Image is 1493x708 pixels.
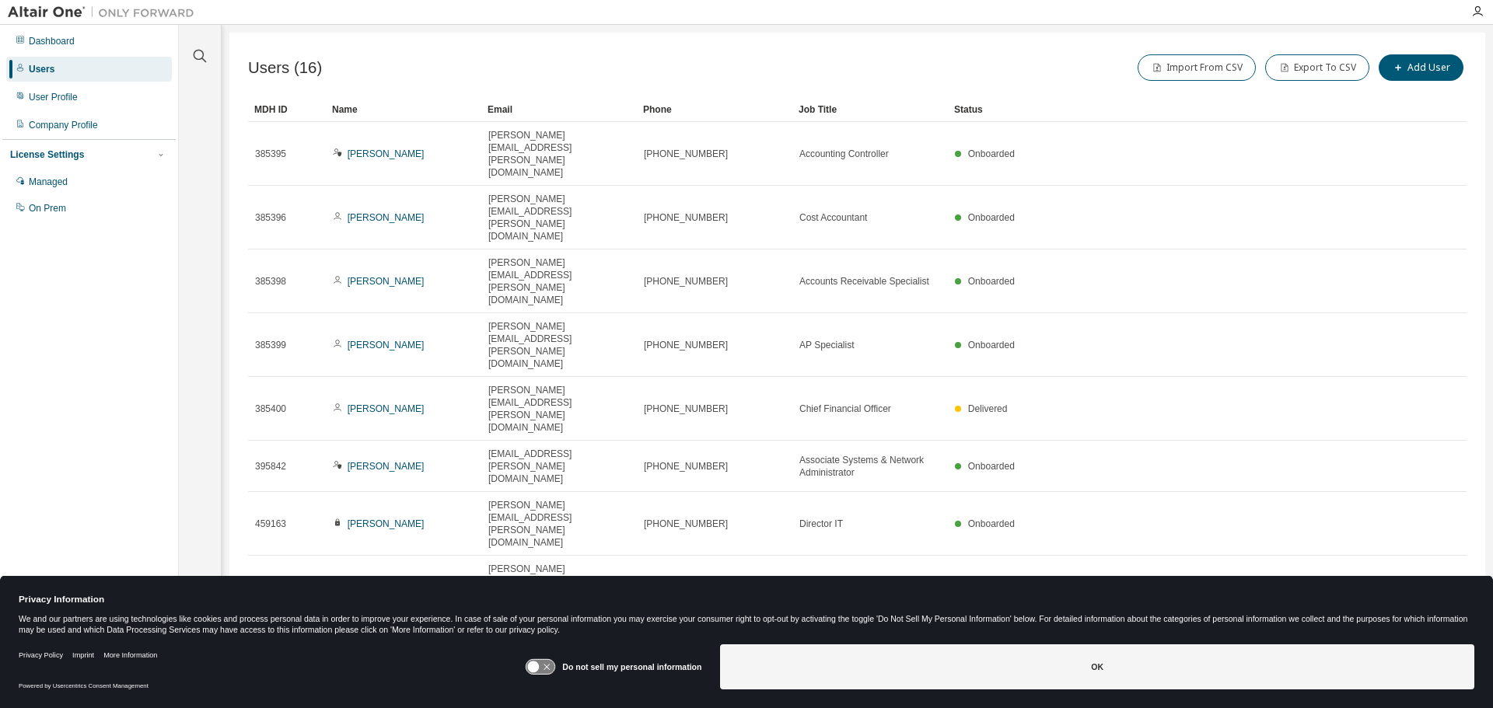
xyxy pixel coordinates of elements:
[799,339,854,351] span: AP Specialist
[644,403,728,415] span: [PHONE_NUMBER]
[488,448,630,485] span: [EMAIL_ADDRESS][PERSON_NAME][DOMAIN_NAME]
[255,460,286,473] span: 395842
[644,148,728,160] span: [PHONE_NUMBER]
[488,193,630,242] span: [PERSON_NAME][EMAIL_ADDRESS][PERSON_NAME][DOMAIN_NAME]
[968,148,1015,159] span: Onboarded
[968,461,1015,472] span: Onboarded
[254,97,320,122] div: MDH ID
[29,35,75,47] div: Dashboard
[488,384,630,434] span: [PERSON_NAME][EMAIL_ADDRESS][PERSON_NAME][DOMAIN_NAME]
[968,276,1015,287] span: Onboarded
[255,211,286,224] span: 385396
[348,403,425,414] a: [PERSON_NAME]
[10,148,84,161] div: License Settings
[29,176,68,188] div: Managed
[968,403,1008,414] span: Delivered
[248,59,322,77] span: Users (16)
[799,518,843,530] span: Director IT
[644,460,728,473] span: [PHONE_NUMBER]
[29,91,78,103] div: User Profile
[954,97,1386,122] div: Status
[1379,54,1463,81] button: Add User
[255,275,286,288] span: 385398
[1265,54,1369,81] button: Export To CSV
[968,518,1015,529] span: Onboarded
[255,403,286,415] span: 385400
[8,5,202,20] img: Altair One
[644,211,728,224] span: [PHONE_NUMBER]
[332,97,475,122] div: Name
[348,148,425,159] a: [PERSON_NAME]
[488,320,630,370] span: [PERSON_NAME][EMAIL_ADDRESS][PERSON_NAME][DOMAIN_NAME]
[348,212,425,223] a: [PERSON_NAME]
[644,339,728,351] span: [PHONE_NUMBER]
[29,202,66,214] div: On Prem
[799,97,942,122] div: Job Title
[348,340,425,351] a: [PERSON_NAME]
[255,339,286,351] span: 385399
[1138,54,1256,81] button: Import From CSV
[488,499,630,549] span: [PERSON_NAME][EMAIL_ADDRESS][PERSON_NAME][DOMAIN_NAME]
[799,454,941,479] span: Associate Systems & Network Administrator
[968,212,1015,223] span: Onboarded
[488,256,630,306] span: [PERSON_NAME][EMAIL_ADDRESS][PERSON_NAME][DOMAIN_NAME]
[29,63,54,75] div: Users
[255,518,286,530] span: 459163
[799,148,889,160] span: Accounting Controller
[348,276,425,287] a: [PERSON_NAME]
[348,461,425,472] a: [PERSON_NAME]
[644,518,728,530] span: [PHONE_NUMBER]
[799,211,867,224] span: Cost Accountant
[488,129,630,179] span: [PERSON_NAME][EMAIL_ADDRESS][PERSON_NAME][DOMAIN_NAME]
[968,340,1015,351] span: Onboarded
[488,563,630,612] span: [PERSON_NAME][EMAIL_ADDRESS][PERSON_NAME][DOMAIN_NAME]
[644,275,728,288] span: [PHONE_NUMBER]
[643,97,786,122] div: Phone
[488,97,631,122] div: Email
[799,403,891,415] span: Chief Financial Officer
[799,275,929,288] span: Accounts Receivable Specialist
[255,148,286,160] span: 385395
[29,119,98,131] div: Company Profile
[348,518,425,529] a: [PERSON_NAME]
